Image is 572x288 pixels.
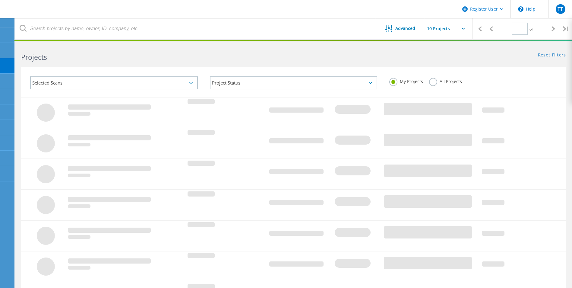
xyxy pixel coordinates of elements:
[15,18,376,39] input: Search projects by name, owner, ID, company, etc
[6,13,71,17] a: Live Optics Dashboard
[30,76,198,89] div: Selected Scans
[538,53,566,58] a: Reset Filters
[210,76,378,89] div: Project Status
[429,78,462,84] label: All Projects
[472,18,485,40] div: |
[389,78,423,84] label: My Projects
[560,18,572,40] div: |
[518,6,523,12] svg: \n
[21,52,47,62] b: Projects
[558,7,563,11] span: TT
[395,26,415,30] span: Advanced
[529,27,533,32] span: of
